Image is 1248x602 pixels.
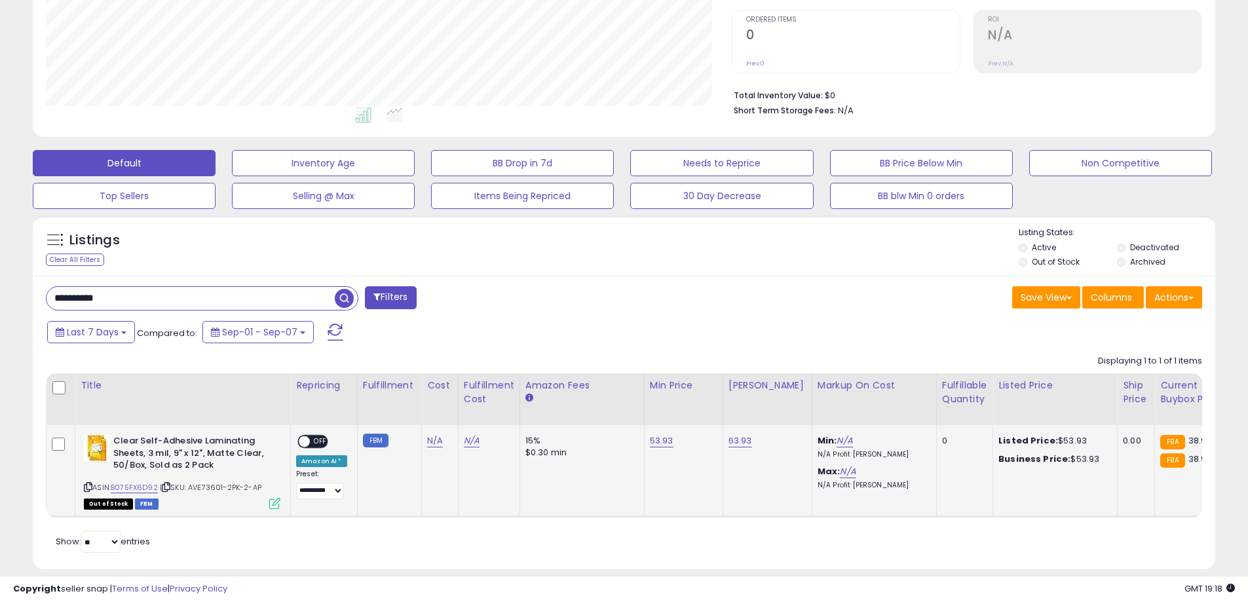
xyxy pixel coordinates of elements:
b: Clear Self-Adhesive Laminating Sheets, 3 mil, 9" x 12", Matte Clear, 50/Box, Sold as 2 Pack [113,435,273,475]
b: Short Term Storage Fees: [734,105,836,116]
div: Fulfillable Quantity [942,379,987,406]
span: Columns [1091,291,1132,304]
span: N/A [838,104,854,117]
label: Out of Stock [1032,256,1080,267]
button: BB Price Below Min [830,150,1013,176]
div: Title [81,379,285,392]
p: N/A Profit [PERSON_NAME] [818,450,926,459]
a: 63.93 [728,434,752,447]
a: Privacy Policy [170,582,227,595]
div: Markup on Cost [818,379,931,392]
button: Needs to Reprice [630,150,813,176]
b: Business Price: [998,453,1070,465]
span: 38.95 [1188,453,1212,465]
span: Sep-01 - Sep-07 [222,326,297,339]
button: Selling @ Max [232,183,415,209]
button: Sep-01 - Sep-07 [202,321,314,343]
span: | SKU: AVE73601-2PK-2-AP [160,482,261,493]
div: Cost [427,379,453,392]
div: Preset: [296,470,347,499]
button: BB Drop in 7d [431,150,614,176]
button: BB blw Min 0 orders [830,183,1013,209]
span: All listings that are currently out of stock and unavailable for purchase on Amazon [84,499,133,510]
div: ASIN: [84,435,280,508]
img: 51JdJw-uAbL._SL40_.jpg [84,435,110,461]
span: ROI [988,16,1201,24]
div: Amazon Fees [525,379,639,392]
span: Last 7 Days [67,326,119,339]
span: Show: entries [56,535,150,548]
small: Prev: N/A [988,60,1013,67]
span: FBM [135,499,159,510]
button: Top Sellers [33,183,216,209]
button: Last 7 Days [47,321,135,343]
small: FBA [1160,453,1184,468]
h5: Listings [69,231,120,250]
a: B075FX6D92 [111,482,158,493]
label: Active [1032,242,1056,253]
b: Total Inventory Value: [734,90,823,101]
a: 53.93 [650,434,673,447]
a: N/A [837,434,852,447]
div: Amazon AI * [296,455,347,467]
span: 2025-09-16 19:18 GMT [1184,582,1235,595]
label: Archived [1130,256,1165,267]
p: Listing States: [1019,227,1215,239]
button: 30 Day Decrease [630,183,813,209]
b: Listed Price: [998,434,1058,447]
div: $0.30 min [525,447,634,459]
b: Max: [818,465,841,478]
th: The percentage added to the cost of goods (COGS) that forms the calculator for Min & Max prices. [812,373,936,425]
div: $53.93 [998,453,1107,465]
div: Repricing [296,379,352,392]
small: Amazon Fees. [525,392,533,404]
span: Compared to: [137,327,197,339]
small: FBA [1160,435,1184,449]
li: $0 [734,86,1192,102]
button: Non Competitive [1029,150,1212,176]
h2: N/A [988,28,1201,45]
span: Ordered Items [746,16,960,24]
a: N/A [464,434,480,447]
span: 38.95 [1188,434,1212,447]
div: Fulfillment [363,379,416,392]
a: N/A [840,465,856,478]
p: N/A Profit [PERSON_NAME] [818,481,926,490]
a: Terms of Use [112,582,168,595]
button: Actions [1146,286,1202,309]
b: Min: [818,434,837,447]
button: Columns [1082,286,1144,309]
div: Fulfillment Cost [464,379,514,406]
small: Prev: 0 [746,60,765,67]
small: FBM [363,434,388,447]
div: 15% [525,435,634,447]
button: Save View [1012,286,1080,309]
label: Deactivated [1130,242,1179,253]
div: 0 [942,435,983,447]
strong: Copyright [13,582,61,595]
span: OFF [310,436,331,447]
button: Filters [365,286,416,309]
div: Ship Price [1123,379,1149,406]
button: Items Being Repriced [431,183,614,209]
div: $53.93 [998,435,1107,447]
button: Default [33,150,216,176]
div: [PERSON_NAME] [728,379,806,392]
button: Inventory Age [232,150,415,176]
div: Listed Price [998,379,1112,392]
a: N/A [427,434,443,447]
div: Displaying 1 to 1 of 1 items [1098,355,1202,367]
div: Clear All Filters [46,254,104,266]
div: Min Price [650,379,717,392]
div: seller snap | | [13,583,227,595]
div: 0.00 [1123,435,1144,447]
div: Current Buybox Price [1160,379,1228,406]
h2: 0 [746,28,960,45]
